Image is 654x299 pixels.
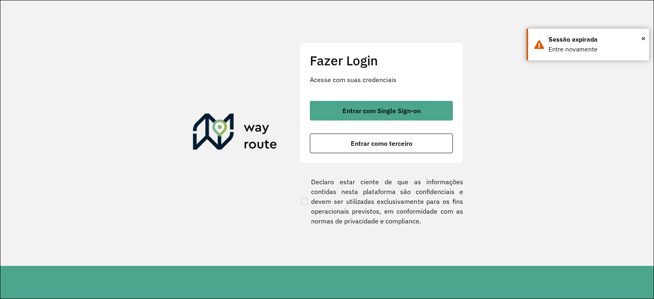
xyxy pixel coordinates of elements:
[310,101,453,120] button: button
[641,32,645,45] span: ×
[351,140,412,147] span: Entrar como terceiro
[310,134,453,153] button: button
[310,75,453,85] p: Acesse com suas credenciais
[549,35,643,45] div: Sessão expirada
[193,114,277,153] img: Roteirizador AmbevTech
[549,45,643,54] div: Entre novamente
[310,53,453,68] h2: Fazer Login
[300,177,463,226] label: Declaro estar ciente de que as informações contidas nesta plataforma são confidenciais e devem se...
[343,107,421,114] span: Entrar com Single Sign-on
[641,32,645,45] button: Close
